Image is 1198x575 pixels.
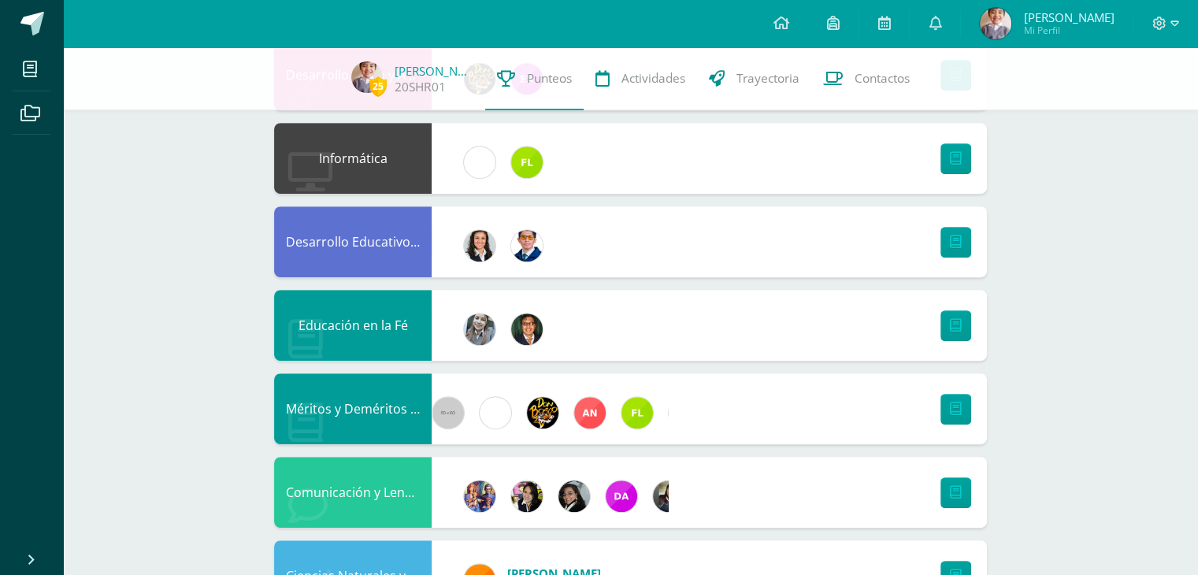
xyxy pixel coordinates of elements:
[274,290,432,361] div: Educación en la Fé
[621,70,685,87] span: Actividades
[464,480,495,512] img: 3f4c0a665c62760dc8d25f6423ebedea.png
[736,70,799,87] span: Trayectoria
[511,313,543,345] img: 941e3438b01450ad37795ac5485d303e.png
[697,47,811,110] a: Trayectoria
[274,457,432,528] div: Comunicación y Lenguaje L.3 (Inglés y Laboratorio)
[464,230,495,262] img: b15e54589cdbd448c33dd63f135c9987.png
[811,47,922,110] a: Contactos
[369,76,387,96] span: 25
[274,373,432,444] div: Méritos y Deméritos 6to. Primaria ¨C¨
[606,480,637,512] img: 20293396c123fa1d0be50d4fd90c658f.png
[274,123,432,194] div: Informática
[558,480,590,512] img: 7bd163c6daa573cac875167af135d202.png
[855,70,910,87] span: Contactos
[574,397,606,428] img: 35a1f8cfe552b0525d1a6bbd90ff6c8c.png
[274,206,432,277] div: Desarrollo Educativo y Proyecto de Vida
[653,480,684,512] img: f727c7009b8e908c37d274233f9e6ae1.png
[432,397,464,428] img: 60x60
[485,47,584,110] a: Punteos
[464,147,495,178] img: cae4b36d6049cd6b8500bd0f72497672.png
[584,47,697,110] a: Actividades
[527,397,558,428] img: 21dcd0747afb1b787494880446b9b401.png
[1023,9,1114,25] span: [PERSON_NAME]
[511,147,543,178] img: d6c3c6168549c828b01e81933f68206c.png
[511,230,543,262] img: 059ccfba660c78d33e1d6e9d5a6a4bb6.png
[1023,24,1114,37] span: Mi Perfil
[980,8,1011,39] img: 3459d6f29e81939c555fd4eb06e335dd.png
[480,397,511,428] img: cae4b36d6049cd6b8500bd0f72497672.png
[621,397,653,428] img: d6c3c6168549c828b01e81933f68206c.png
[464,313,495,345] img: cba4c69ace659ae4cf02a5761d9a2473.png
[527,70,572,87] span: Punteos
[395,79,446,95] a: 20SHR01
[395,63,473,79] a: [PERSON_NAME]
[351,61,383,93] img: 3459d6f29e81939c555fd4eb06e335dd.png
[511,480,543,512] img: 282f7266d1216b456af8b3d5ef4bcc50.png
